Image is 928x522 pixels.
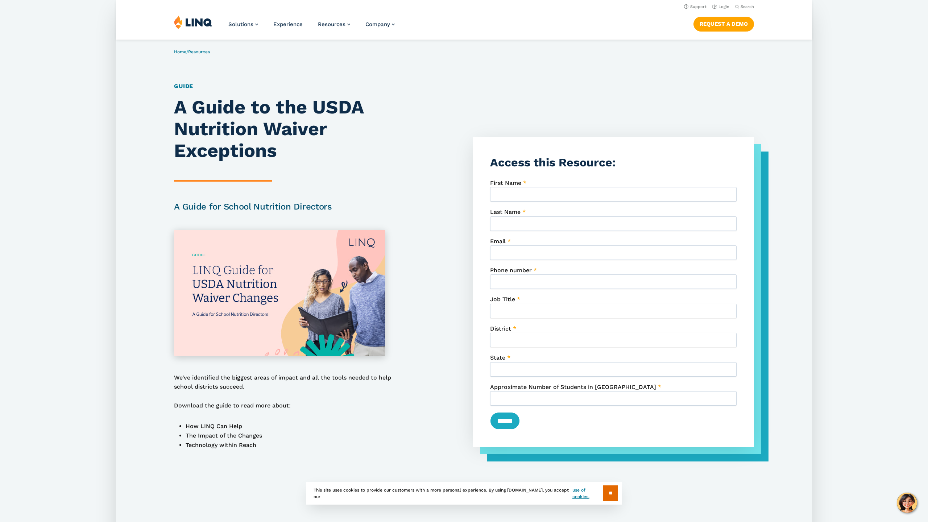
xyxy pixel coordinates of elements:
[365,21,395,28] a: Company
[306,482,622,505] div: This site uses cookies to provide our customers with a more personal experience. By using [DOMAIN...
[490,154,737,171] h3: Access this Resource:
[174,200,406,213] h2: A Guide for School Nutrition Directors
[116,2,812,10] nav: Utility Navigation
[186,431,406,440] li: The Impact of the Changes
[693,15,754,31] nav: Button Navigation
[186,440,406,450] li: Technology within Reach
[741,4,754,9] span: Search
[174,15,212,29] img: LINQ | K‑12 Software
[712,4,729,9] a: Login
[228,21,253,28] span: Solutions
[490,238,506,245] span: Email
[174,373,406,391] p: We’ve identified the biggest areas of impact and all the tools needed to help school districts su...
[186,422,406,431] li: How LINQ Can Help
[490,267,532,274] span: Phone number
[490,208,521,215] span: Last Name
[273,21,303,28] a: Experience
[490,354,505,361] span: State
[318,21,350,28] a: Resources
[174,96,406,161] h1: A Guide to the USDA Nutrition Waiver Exceptions
[228,21,258,28] a: Solutions
[318,21,345,28] span: Resources
[684,4,707,9] a: Support
[693,17,754,31] a: Request a Demo
[174,401,406,410] p: Download the guide to read more about:
[490,384,656,390] span: Approximate Number of Students in [GEOGRAPHIC_DATA]
[735,4,754,9] button: Open Search Bar
[174,49,186,54] a: Home
[490,296,515,303] span: Job Title
[174,49,210,54] span: /
[490,325,511,332] span: District
[490,179,521,186] span: First Name
[228,15,395,39] nav: Primary Navigation
[365,21,390,28] span: Company
[897,493,917,513] button: Hello, have a question? Let’s chat.
[572,487,603,500] a: use of cookies.
[174,83,193,90] a: Guide
[188,49,210,54] a: Resources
